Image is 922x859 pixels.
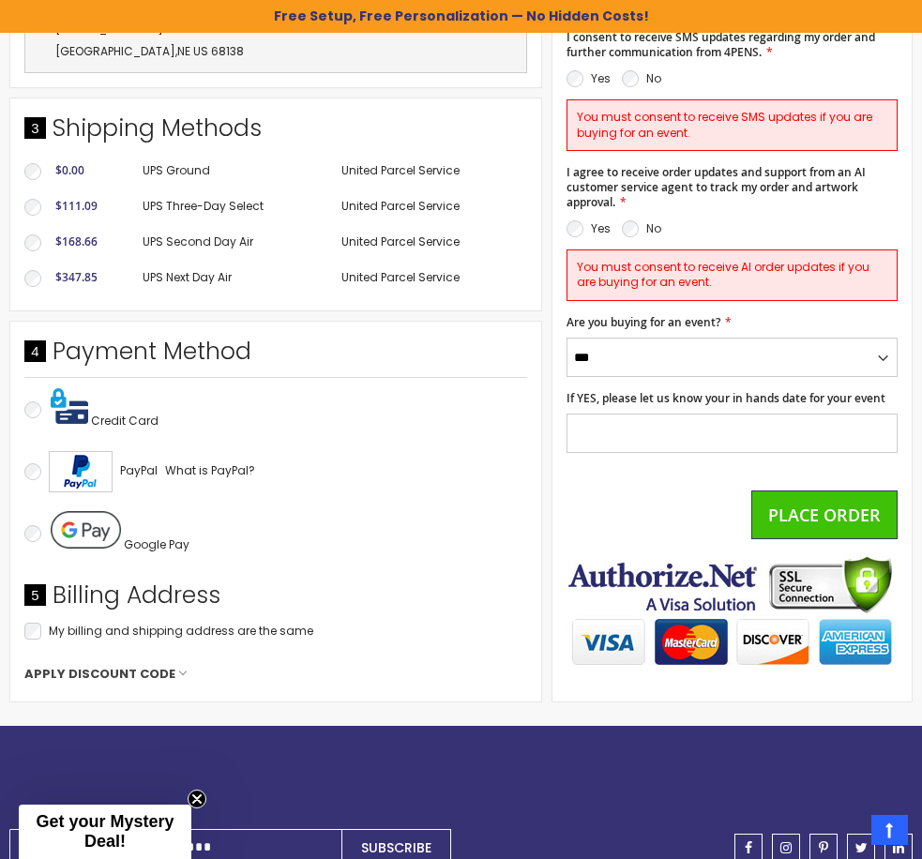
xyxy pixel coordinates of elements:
[24,336,527,377] div: Payment Method
[567,163,866,209] span: I agree to receive order updates and support from an AI customer service agent to track my order ...
[19,805,191,859] div: Get your Mystery Deal!Close teaser
[567,249,898,300] div: You must consent to receive AI order updates if you are buying for an event.
[55,269,98,285] span: $347.85
[165,462,255,478] span: What is PayPal?
[177,43,190,59] span: NE
[55,198,98,214] span: $111.09
[567,29,875,60] span: I consent to receive SMS updates regarding my order and further communication from 4PENS.
[133,225,332,261] td: UPS Second Day Air
[211,43,244,59] span: 68138
[24,580,527,621] div: Billing Address
[646,70,661,86] label: No
[133,189,332,225] td: UPS Three-Day Select
[591,70,611,86] label: Yes
[55,234,98,249] span: $168.66
[768,504,881,526] span: Place Order
[332,225,527,261] td: United Parcel Service
[133,154,332,189] td: UPS Ground
[751,490,898,539] button: Place Order
[133,261,332,296] td: UPS Next Day Air
[49,623,313,639] span: My billing and shipping address are the same
[567,389,885,405] span: If YES, please let us know your in hands date for your event
[591,220,611,236] label: Yes
[332,261,527,296] td: United Parcel Service
[36,812,174,851] span: Get your Mystery Deal!
[567,99,898,150] div: You must consent to receive SMS updates if you are buying for an event.
[646,220,661,236] label: No
[120,462,158,478] span: PayPal
[745,841,752,854] span: facebook
[332,189,527,225] td: United Parcel Service
[567,313,720,329] span: Are you buying for an event?
[361,838,431,857] span: Subscribe
[91,413,159,429] span: Credit Card
[124,536,189,552] span: Google Pay
[165,460,255,482] a: What is PayPal?
[55,43,175,59] span: [GEOGRAPHIC_DATA]
[49,451,113,492] img: Acceptance Mark
[51,387,88,425] img: Pay with credit card
[24,666,175,683] span: Apply Discount Code
[188,790,206,808] button: Close teaser
[51,511,121,549] img: Pay with Google Pay
[332,154,527,189] td: United Parcel Service
[35,18,517,63] div: ,
[193,43,208,59] span: US
[767,808,922,859] iframe: Google Customer Reviews
[24,113,527,154] div: Shipping Methods
[55,162,84,178] span: $0.00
